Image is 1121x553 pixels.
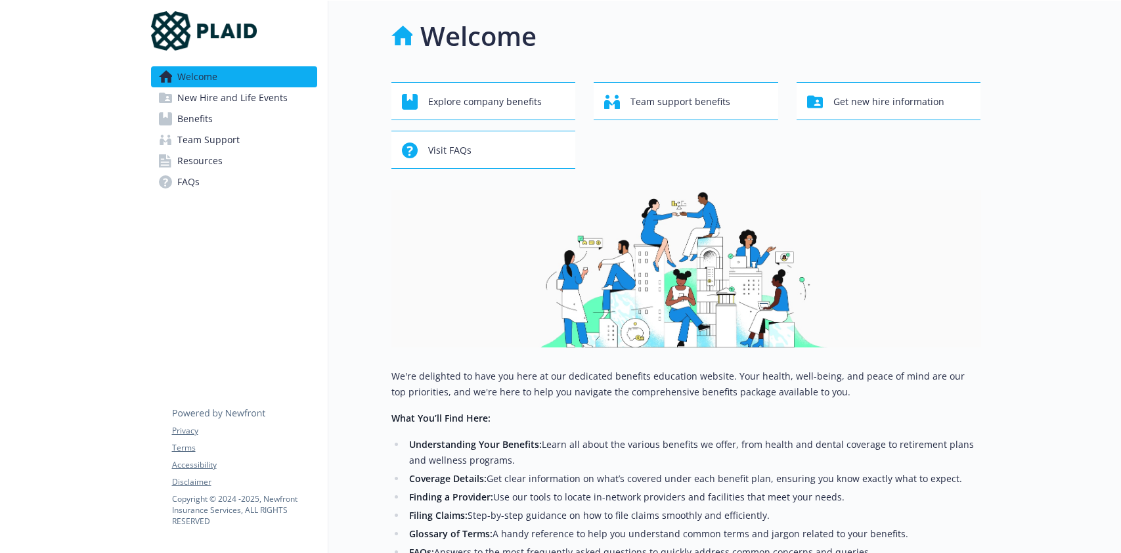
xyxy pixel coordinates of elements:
[391,190,981,347] img: overview page banner
[409,491,493,503] strong: Finding a Provider:
[172,476,317,488] a: Disclaimer
[409,438,542,451] strong: Understanding Your Benefits:
[406,437,981,468] li: Learn all about the various benefits we offer, from health and dental coverage to retirement plan...
[630,89,730,114] span: Team support benefits
[172,442,317,454] a: Terms
[409,509,468,521] strong: Filing Claims:
[177,87,288,108] span: New Hire and Life Events
[594,82,778,120] button: Team support benefits
[428,138,472,163] span: Visit FAQs
[797,82,981,120] button: Get new hire information
[406,508,981,523] li: Step-by-step guidance on how to file claims smoothly and efficiently.
[151,66,317,87] a: Welcome
[420,16,537,56] h1: Welcome
[172,493,317,527] p: Copyright © 2024 - 2025 , Newfront Insurance Services, ALL RIGHTS RESERVED
[172,425,317,437] a: Privacy
[391,82,576,120] button: Explore company benefits
[177,66,217,87] span: Welcome
[391,131,576,169] button: Visit FAQs
[391,412,491,424] strong: What You’ll Find Here:
[151,87,317,108] a: New Hire and Life Events
[177,150,223,171] span: Resources
[406,489,981,505] li: Use our tools to locate in-network providers and facilities that meet your needs.
[177,171,200,192] span: FAQs
[151,108,317,129] a: Benefits
[409,527,493,540] strong: Glossary of Terms:
[833,89,944,114] span: Get new hire information
[391,368,981,400] p: We're delighted to have you here at our dedicated benefits education website. Your health, well-b...
[177,129,240,150] span: Team Support
[151,129,317,150] a: Team Support
[172,459,317,471] a: Accessibility
[409,472,487,485] strong: Coverage Details:
[151,150,317,171] a: Resources
[177,108,213,129] span: Benefits
[428,89,542,114] span: Explore company benefits
[151,171,317,192] a: FAQs
[406,526,981,542] li: A handy reference to help you understand common terms and jargon related to your benefits.
[406,471,981,487] li: Get clear information on what’s covered under each benefit plan, ensuring you know exactly what t...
